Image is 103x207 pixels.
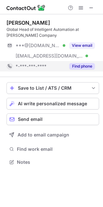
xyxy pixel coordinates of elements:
[6,129,99,141] button: Add to email campaign
[16,53,83,59] span: [EMAIL_ADDRESS][DOMAIN_NAME]
[6,19,50,26] div: [PERSON_NAME]
[17,159,97,165] span: Notes
[6,113,99,125] button: Send email
[69,63,95,70] button: Reveal Button
[17,146,97,152] span: Find work email
[6,27,99,38] div: Global Head of Intelligent Automation at [PERSON_NAME] Company
[69,42,95,49] button: Reveal Button
[18,132,69,137] span: Add to email campaign
[6,4,45,12] img: ContactOut v5.3.10
[6,158,99,167] button: Notes
[6,145,99,154] button: Find work email
[6,82,99,94] button: save-profile-one-click
[18,101,87,106] span: AI write personalized message
[18,85,88,91] div: Save to List / ATS / CRM
[6,98,99,110] button: AI write personalized message
[18,117,43,122] span: Send email
[16,43,60,48] span: ***@[DOMAIN_NAME]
